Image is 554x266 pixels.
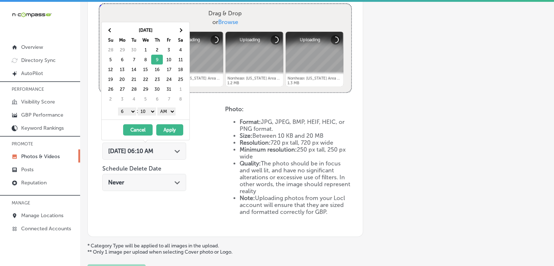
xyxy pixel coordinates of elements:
td: 12 [105,64,116,74]
strong: Size: [240,132,252,139]
th: [DATE] [116,25,174,35]
th: Mo [116,35,128,45]
li: 720 px tall, 720 px wide [240,139,351,146]
button: Apply [156,124,183,136]
td: 23 [151,74,163,84]
td: 7 [128,55,140,64]
div: v 4.0.25 [20,12,36,17]
th: Tu [128,35,140,45]
td: 10 [163,55,174,64]
li: The photo should be in focus and well lit, and have no significant alterations or excessive use o... [240,160,351,195]
td: 18 [174,64,186,74]
td: 1 [140,45,151,55]
td: 21 [128,74,140,84]
p: Keyword Rankings [21,125,64,131]
strong: Photo: [225,106,244,113]
strong: Minimum resolution: [240,146,297,153]
p: Reputation [21,180,47,186]
td: 22 [140,74,151,84]
p: Overview [21,44,43,50]
label: Schedule Delete Date [102,165,161,172]
p: Photos & Videos [21,153,60,160]
p: Posts [21,167,34,173]
td: 28 [128,84,140,94]
td: 8 [174,94,186,104]
button: Cancel [123,124,153,136]
span: [DATE] 06:10 AM [108,148,153,154]
p: AutoPilot [21,70,43,77]
td: 11 [174,55,186,64]
td: 4 [128,94,140,104]
td: 17 [163,64,174,74]
img: tab_keywords_by_traffic_grey.svg [72,42,78,48]
td: 25 [174,74,186,84]
p: Manage Locations [21,212,63,219]
td: 31 [163,84,174,94]
td: 6 [151,94,163,104]
td: 13 [116,64,128,74]
div: Domain: [DOMAIN_NAME] [19,19,80,25]
p: * Category Type will be applied to all images in the upload. ** Only 1 image per upload when sele... [87,243,547,255]
th: Fr [163,35,174,45]
td: 28 [105,45,116,55]
td: 15 [140,64,151,74]
td: 30 [128,45,140,55]
img: 660ab0bf-5cc7-4cb8-ba1c-48b5ae0f18e60NCTV_CLogo_TV_Black_-500x88.png [12,11,52,18]
td: 27 [116,84,128,94]
p: GBP Performance [21,112,63,118]
td: 14 [128,64,140,74]
strong: Quality: [240,160,261,167]
li: JPG, JPEG, BMP, HEIF, HEIC, or PNG format. [240,118,351,132]
td: 1 [174,84,186,94]
td: 7 [163,94,174,104]
td: 6 [116,55,128,64]
td: 3 [163,45,174,55]
div: Domain Overview [28,43,65,48]
li: Between 10 KB and 20 MB [240,132,351,139]
td: 2 [151,45,163,55]
td: 30 [151,84,163,94]
th: Th [151,35,163,45]
div: Keywords by Traffic [80,43,123,48]
strong: Note: [240,195,255,202]
label: Drag & Drop or [205,6,245,30]
img: tab_domain_overview_orange.svg [20,42,25,48]
li: 250 px tall, 250 px wide [240,146,351,160]
td: 29 [116,45,128,55]
strong: Format: [240,118,261,125]
img: website_grey.svg [12,19,17,25]
p: Connected Accounts [21,226,71,232]
th: We [140,35,151,45]
td: 29 [140,84,151,94]
td: 9 [151,55,163,64]
img: logo_orange.svg [12,12,17,17]
td: 24 [163,74,174,84]
li: Uploading photos from your Locl account will ensure that they are sized and formatted correctly f... [240,195,351,215]
th: Sa [174,35,186,45]
p: Visibility Score [21,99,55,105]
td: 20 [116,74,128,84]
p: Directory Sync [21,57,56,63]
td: 4 [174,45,186,55]
td: 5 [105,55,116,64]
td: 8 [140,55,151,64]
strong: Resolution: [240,139,271,146]
td: 19 [105,74,116,84]
td: 26 [105,84,116,94]
td: 2 [105,94,116,104]
td: 3 [116,94,128,104]
td: 16 [151,64,163,74]
td: 5 [140,94,151,104]
th: Su [105,35,116,45]
div: : [105,106,189,117]
span: Never [108,179,124,186]
span: Browse [218,19,238,26]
